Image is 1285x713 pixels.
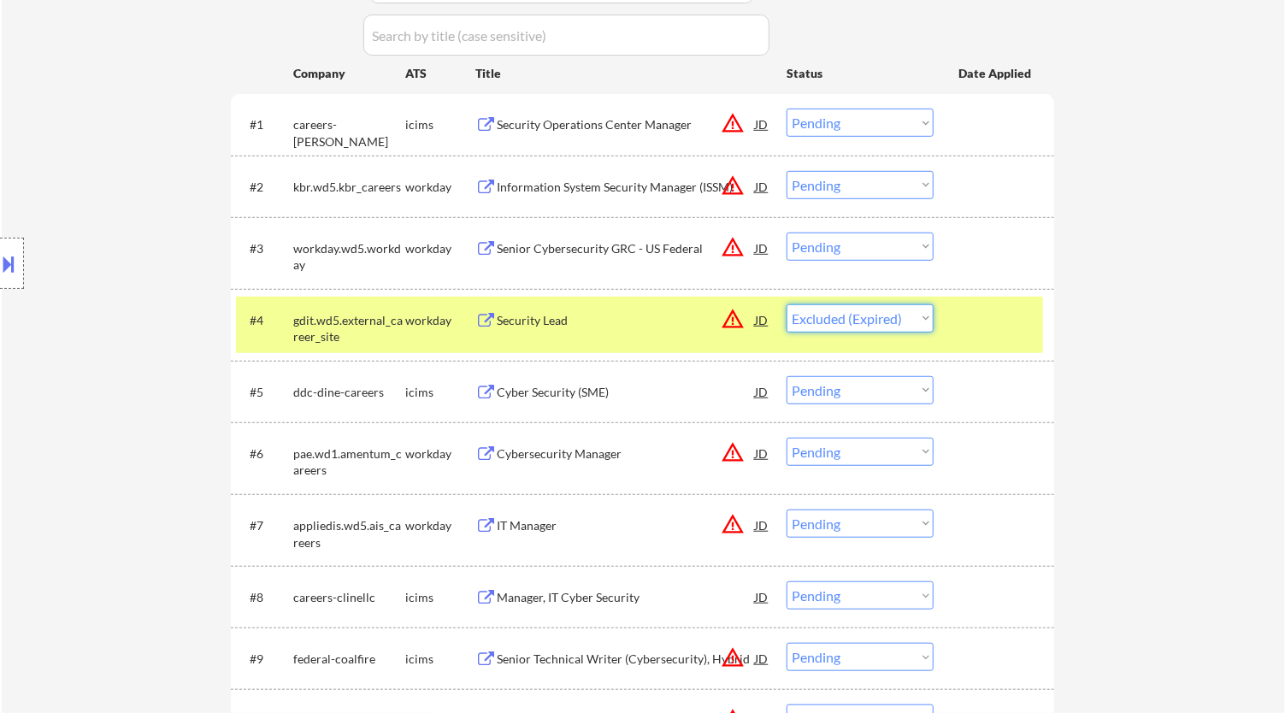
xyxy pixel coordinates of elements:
[293,445,405,479] div: pae.wd1.amentum_careers
[721,440,745,464] button: warning_amber
[497,517,755,534] div: IT Manager
[250,589,280,606] div: #8
[497,116,755,133] div: Security Operations Center Manager
[497,312,755,329] div: Security Lead
[753,510,770,540] div: JD
[721,645,745,669] button: warning_amber
[721,235,745,259] button: warning_amber
[753,109,770,139] div: JD
[405,651,475,668] div: icims
[721,174,745,197] button: warning_amber
[721,111,745,135] button: warning_amber
[293,589,405,606] div: careers-clinellc
[250,651,280,668] div: #9
[405,116,475,133] div: icims
[721,307,745,331] button: warning_amber
[293,65,405,82] div: Company
[405,240,475,257] div: workday
[721,512,745,536] button: warning_amber
[753,581,770,612] div: JD
[497,445,755,463] div: Cybersecurity Manager
[405,65,475,82] div: ATS
[293,384,405,401] div: ddc-dine-careers
[293,116,405,150] div: careers-[PERSON_NAME]
[405,384,475,401] div: icims
[753,233,770,263] div: JD
[753,171,770,202] div: JD
[497,651,755,668] div: Senior Technical Writer (Cybersecurity), Hybrid
[293,312,405,345] div: gdit.wd5.external_career_site
[497,384,755,401] div: Cyber Security (SME)
[293,517,405,551] div: appliedis.wd5.ais_careers
[405,517,475,534] div: workday
[497,589,755,606] div: Manager, IT Cyber Security
[363,15,769,56] input: Search by title (case sensitive)
[293,179,405,196] div: kbr.wd5.kbr_careers
[250,445,280,463] div: #6
[293,240,405,274] div: workday.wd5.workday
[405,445,475,463] div: workday
[250,517,280,534] div: #7
[497,179,755,196] div: Information System Security Manager (ISSM)
[753,304,770,335] div: JD
[497,240,755,257] div: Senior Cybersecurity GRC - US Federal
[405,589,475,606] div: icims
[475,65,770,82] div: Title
[293,651,405,668] div: federal-coalfire
[753,376,770,407] div: JD
[405,312,475,329] div: workday
[753,643,770,674] div: JD
[753,438,770,468] div: JD
[787,57,934,88] div: Status
[958,65,1034,82] div: Date Applied
[405,179,475,196] div: workday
